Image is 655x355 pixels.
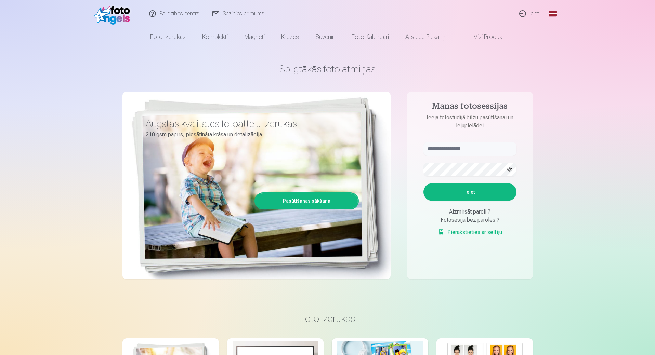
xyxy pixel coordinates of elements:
[438,228,502,236] a: Pierakstieties ar selfiju
[142,27,194,46] a: Foto izdrukas
[236,27,273,46] a: Magnēti
[256,193,358,208] a: Pasūtīšanas sākšana
[194,27,236,46] a: Komplekti
[417,101,523,113] h4: Manas fotosessijas
[423,183,516,201] button: Ieiet
[94,3,134,25] img: /fa1
[273,27,307,46] a: Krūzes
[307,27,343,46] a: Suvenīri
[128,312,527,325] h3: Foto izdrukas
[423,216,516,224] div: Fotosesija bez paroles ?
[397,27,455,46] a: Atslēgu piekariņi
[343,27,397,46] a: Foto kalendāri
[417,113,523,130] p: Ieeja fotostudijā bilžu pasūtīšanai un lejupielādei
[122,63,533,75] h1: Spilgtākās foto atmiņas
[423,208,516,216] div: Aizmirsāt paroli ?
[455,27,513,46] a: Visi produkti
[146,118,354,130] h3: Augstas kvalitātes fotoattēlu izdrukas
[146,130,354,139] p: 210 gsm papīrs, piesātināta krāsa un detalizācija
